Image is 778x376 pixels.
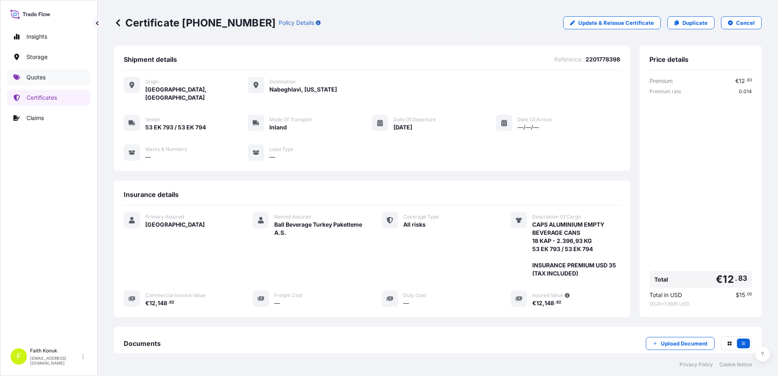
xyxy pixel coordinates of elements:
[532,300,536,306] span: €
[518,123,539,131] span: —/—/—
[532,221,620,278] span: CAPS ALUMINIUM EMPTY BEVERAGE CANS 18 KAP - 2.396,93 KG 53 EK 793 / 53 EK 794 INSURANCE PREMIUM U...
[403,214,439,220] span: Coverage Type
[30,348,81,354] p: Faith Konuk
[403,221,426,229] span: All risks
[556,301,561,304] span: 62
[542,300,544,306] span: ,
[7,110,91,126] a: Claims
[654,275,668,284] span: Total
[26,73,46,81] p: Quotes
[716,274,723,284] span: €
[26,53,48,61] p: Storage
[168,301,169,304] span: .
[269,116,313,123] span: Mode of Transport
[532,292,563,299] span: Insured Value
[719,361,752,368] a: Cookie Notice
[544,300,554,306] span: 148
[145,123,206,131] span: 53 EK 793 / 53 EK 794
[269,153,275,161] span: —
[649,291,682,299] span: Total in USD
[17,352,21,361] span: F
[403,292,426,299] span: Duty Cost
[145,292,205,299] span: Commercial Invoice Value
[682,19,708,27] p: Duplicate
[30,356,81,365] p: [EMAIL_ADDRESS][DOMAIN_NAME]
[649,55,688,63] span: Price details
[554,55,583,63] span: Reference :
[269,85,337,94] span: Nabeghlavi, [US_STATE]
[7,49,91,65] a: Storage
[145,85,248,102] span: [GEOGRAPHIC_DATA], [GEOGRAPHIC_DATA]
[26,33,47,41] p: Insights
[145,146,187,153] span: Marks & Numbers
[739,88,752,95] span: 0.014
[747,293,752,296] span: 00
[680,361,713,368] a: Privacy Policy
[269,79,295,85] span: Destination
[274,292,302,299] span: Freight Cost
[555,301,556,304] span: .
[7,90,91,106] a: Certificates
[393,123,412,131] span: [DATE]
[532,214,581,220] span: Description Of Cargo
[735,276,737,281] span: .
[26,94,57,102] p: Certificates
[735,78,739,84] span: €
[739,292,745,298] span: 15
[145,300,149,306] span: €
[649,301,752,307] span: 1 EUR = 1.1695 USD
[393,116,436,123] span: Date of Departure
[145,79,159,85] span: Origin
[536,300,542,306] span: 12
[649,77,673,85] span: Premium
[145,153,151,161] span: —
[114,16,275,29] p: Certificate [PHONE_NUMBER]
[145,116,160,123] span: Vessel
[667,16,715,29] a: Duplicate
[124,339,161,348] span: Documents
[124,55,177,63] span: Shipment details
[149,300,155,306] span: 12
[518,116,552,123] span: Date of Arrival
[145,221,205,229] span: [GEOGRAPHIC_DATA]
[738,276,747,281] span: 83
[279,19,314,27] p: Policy Details
[274,214,311,220] span: Named Assured
[157,300,167,306] span: 148
[736,19,755,27] p: Cancel
[403,299,409,307] span: —
[169,301,174,304] span: 62
[274,221,362,237] span: Ball Beverage Turkey Paketleme A.S.
[723,274,734,284] span: 12
[586,55,620,63] span: 2201778398
[745,293,747,296] span: .
[155,300,157,306] span: ,
[646,337,715,350] button: Upload Document
[747,79,752,82] span: 83
[7,69,91,85] a: Quotes
[721,16,762,29] button: Cancel
[649,88,681,95] span: Premium rate
[745,79,747,82] span: .
[124,190,179,199] span: Insurance details
[269,123,287,131] span: Inland
[274,299,280,307] span: —
[26,114,44,122] p: Claims
[7,28,91,45] a: Insights
[661,339,708,348] p: Upload Document
[578,19,654,27] p: Update & Reissue Certificate
[269,146,293,153] span: Load Type
[739,78,745,84] span: 12
[145,214,184,220] span: Primary Assured
[736,292,739,298] span: $
[563,16,661,29] a: Update & Reissue Certificate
